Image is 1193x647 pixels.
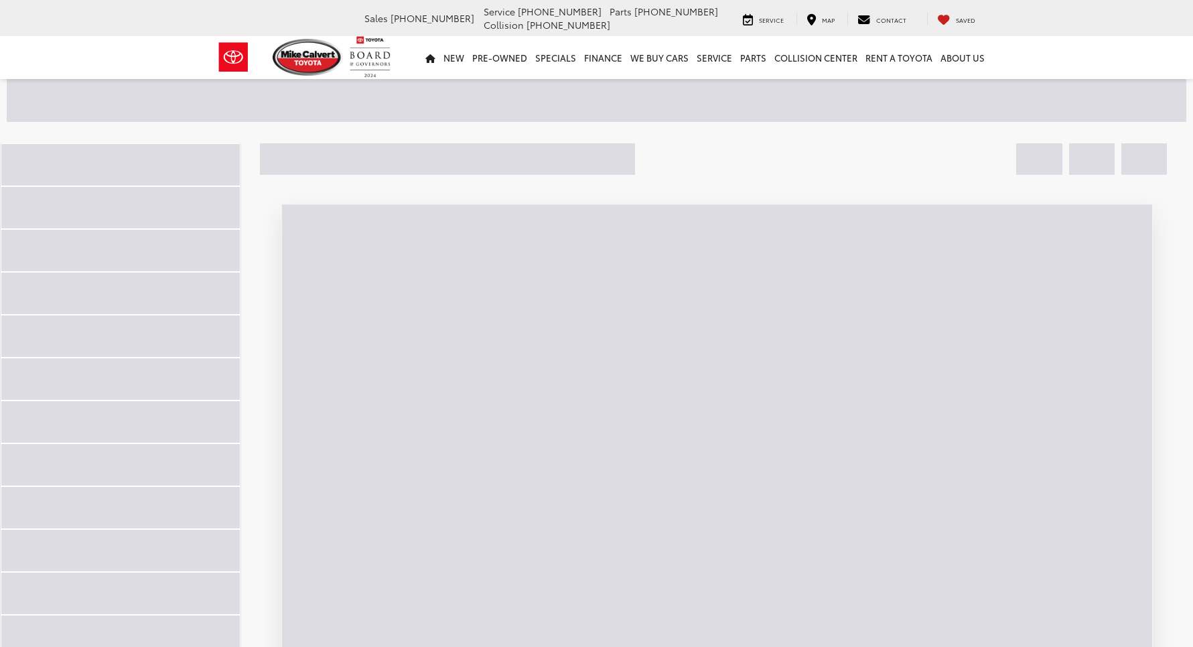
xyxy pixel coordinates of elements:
[736,36,770,79] a: Parts
[634,5,718,18] span: [PHONE_NUMBER]
[759,15,784,24] span: Service
[610,5,632,18] span: Parts
[468,36,531,79] a: Pre-Owned
[439,36,468,79] a: New
[861,36,936,79] a: Rent a Toyota
[770,36,861,79] a: Collision Center
[421,36,439,79] a: Home
[927,12,985,25] a: My Saved Vehicles
[391,11,474,25] span: [PHONE_NUMBER]
[733,12,794,25] a: Service
[822,15,835,24] span: Map
[208,35,259,79] img: Toyota
[936,36,989,79] a: About Us
[796,12,845,25] a: Map
[847,12,916,25] a: Contact
[518,5,602,18] span: [PHONE_NUMBER]
[580,36,626,79] a: Finance
[484,18,524,31] span: Collision
[531,36,580,79] a: Specials
[484,5,515,18] span: Service
[876,15,906,24] span: Contact
[364,11,388,25] span: Sales
[956,15,975,24] span: Saved
[273,39,344,76] img: Mike Calvert Toyota
[693,36,736,79] a: Service
[527,18,610,31] span: [PHONE_NUMBER]
[626,36,693,79] a: WE BUY CARS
